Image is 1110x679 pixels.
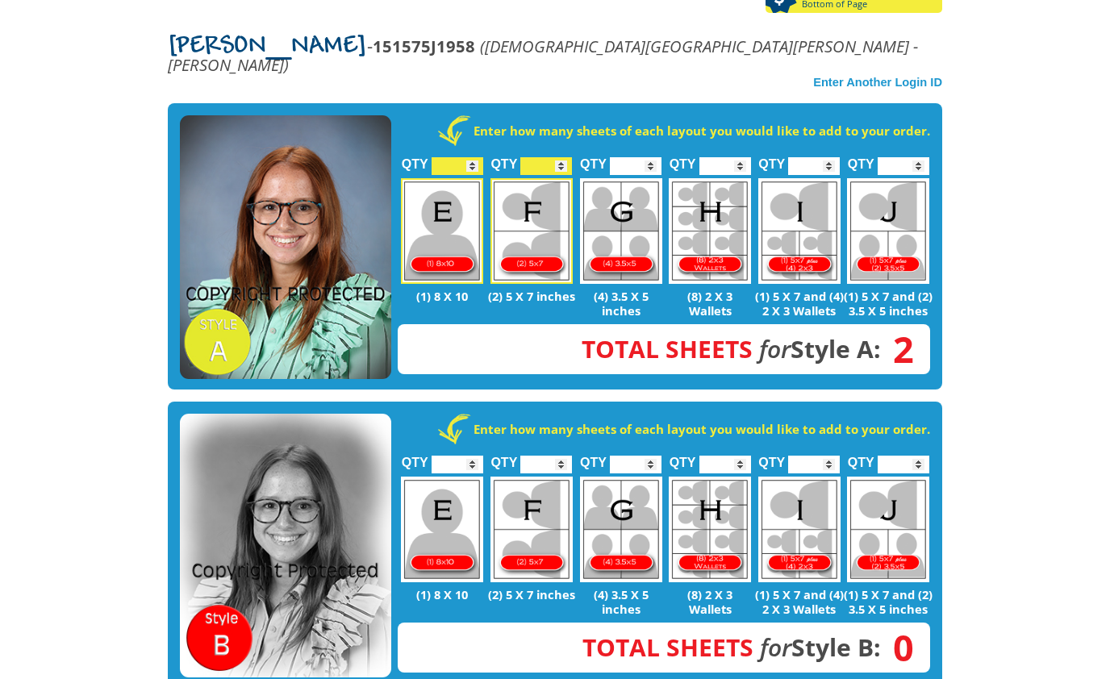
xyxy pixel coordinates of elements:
[669,477,751,582] img: H
[848,438,874,477] label: QTY
[760,631,791,664] em: for
[487,587,577,602] p: (2) 5 X 7 inches
[670,438,696,477] label: QTY
[844,587,933,616] p: (1) 5 X 7 and (2) 3.5 X 5 inches
[576,587,666,616] p: (4) 3.5 X 5 inches
[881,340,914,358] span: 2
[844,289,933,318] p: (1) 5 X 7 and (2) 3.5 X 5 inches
[847,477,929,582] img: J
[754,587,844,616] p: (1) 5 X 7 and (4) 2 X 3 Wallets
[490,477,573,582] img: F
[490,178,573,284] img: F
[669,178,751,284] img: H
[402,140,428,179] label: QTY
[474,123,930,139] strong: Enter how many sheets of each layout you would like to add to your order.
[401,477,483,582] img: E
[490,438,517,477] label: QTY
[180,414,391,678] img: STYLE B
[180,115,391,380] img: STYLE A
[490,140,517,179] label: QTY
[759,332,791,365] em: for
[758,178,841,284] img: I
[402,438,428,477] label: QTY
[398,587,487,602] p: (1) 8 X 10
[168,35,918,76] em: ([DEMOGRAPHIC_DATA][GEOGRAPHIC_DATA][PERSON_NAME] - [PERSON_NAME])
[580,477,662,582] img: G
[401,178,483,284] img: E
[670,140,696,179] label: QTY
[754,289,844,318] p: (1) 5 X 7 and (4) 2 X 3 Wallets
[666,289,755,318] p: (8) 2 X 3 Wallets
[373,35,475,57] strong: 151575J1958
[582,332,753,365] span: Total Sheets
[487,289,577,303] p: (2) 5 X 7 inches
[758,140,785,179] label: QTY
[474,421,930,437] strong: Enter how many sheets of each layout you would like to add to your order.
[576,289,666,318] p: (4) 3.5 X 5 inches
[582,631,881,664] strong: Style B:
[580,178,662,284] img: G
[580,140,607,179] label: QTY
[848,140,874,179] label: QTY
[168,37,942,73] p: -
[666,587,755,616] p: (8) 2 X 3 Wallets
[582,332,881,365] strong: Style A:
[398,289,487,303] p: (1) 8 X 10
[881,639,914,656] span: 0
[168,34,367,60] span: [PERSON_NAME]
[758,438,785,477] label: QTY
[758,477,841,582] img: I
[582,631,753,664] span: Total Sheets
[813,76,942,89] a: Enter Another Login ID
[580,438,607,477] label: QTY
[847,178,929,284] img: J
